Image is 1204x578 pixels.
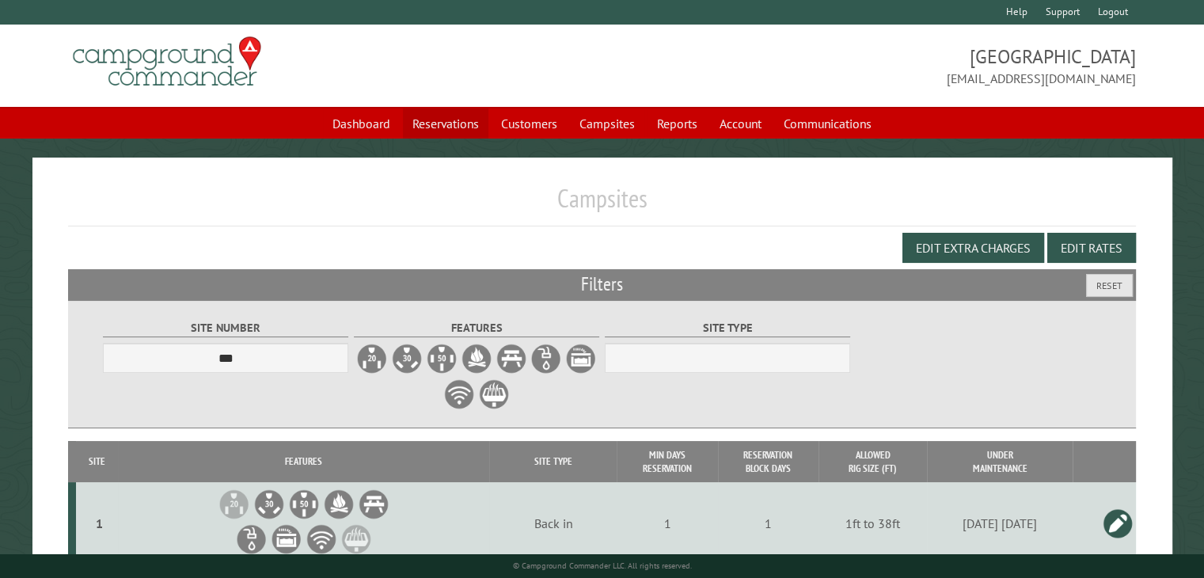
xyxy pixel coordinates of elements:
div: 1 [82,515,116,531]
li: Picnic Table [358,489,389,520]
a: Edit this campsite [1102,508,1134,539]
th: Site [76,441,118,482]
th: Allowed Rig Size (ft) [818,441,928,482]
li: Grill [340,523,372,555]
th: Features [118,441,488,482]
h1: Campsites [68,183,1136,226]
th: Site Type [489,441,617,482]
li: WiFi Service [306,523,337,555]
th: Reservation Block Days [718,441,818,482]
img: Campground Commander [68,31,266,93]
li: 30A Electrical Hookup [253,489,285,520]
h2: Filters [68,269,1136,299]
span: [GEOGRAPHIC_DATA] [EMAIL_ADDRESS][DOMAIN_NAME] [602,44,1136,88]
a: Customers [492,108,567,139]
label: WiFi Service [443,378,475,410]
a: Campsites [570,108,644,139]
a: Dashboard [323,108,400,139]
label: Site Type [605,319,851,337]
a: Account [710,108,771,139]
li: 20A Electrical Hookup [218,489,250,520]
button: Edit Extra Charges [902,233,1044,263]
label: Grill [478,378,510,410]
th: Min Days Reservation [617,441,717,482]
li: Sewer Hookup [271,523,302,555]
label: 20A Electrical Hookup [356,343,388,375]
a: Reservations [403,108,488,139]
div: 1ft to 38ft [821,515,925,531]
button: Reset [1086,274,1133,297]
th: Under Maintenance [927,441,1072,482]
button: Edit Rates [1047,233,1136,263]
label: Features [354,319,600,337]
div: Back in [492,515,614,531]
li: 50A Electrical Hookup [288,489,320,520]
div: [DATE] [DATE] [930,515,1070,531]
label: 50A Electrical Hookup [426,343,458,375]
li: Firepit [323,489,355,520]
div: 1 [720,515,816,531]
label: 30A Electrical Hookup [391,343,423,375]
a: Reports [648,108,707,139]
label: Site Number [103,319,349,337]
label: Sewer Hookup [565,343,597,375]
a: Communications [774,108,881,139]
label: Water Hookup [530,343,562,375]
label: Picnic Table [496,343,527,375]
li: Water Hookup [236,523,268,555]
small: © Campground Commander LLC. All rights reserved. [513,561,692,571]
div: 1 [619,515,715,531]
label: Firepit [461,343,492,375]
